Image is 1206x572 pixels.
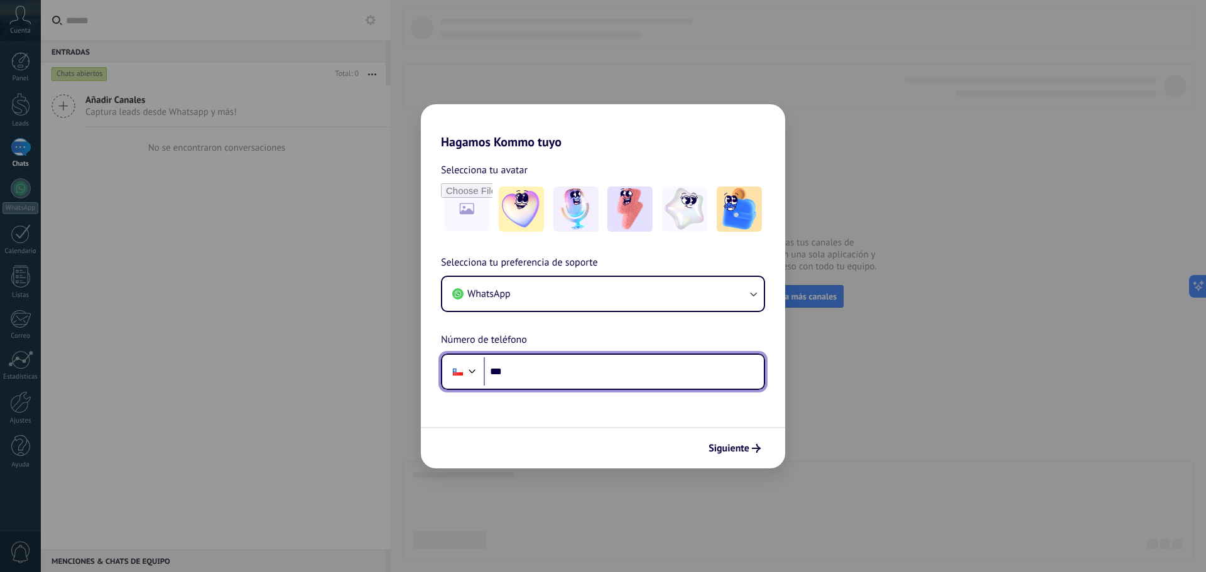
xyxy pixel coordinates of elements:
img: -3.jpeg [607,186,653,232]
div: Chile: + 56 [446,359,470,385]
span: Siguiente [709,444,749,453]
h2: Hagamos Kommo tuyo [421,104,785,149]
img: -2.jpeg [553,186,599,232]
span: Número de teléfono [441,332,527,348]
img: -1.jpeg [499,186,544,232]
span: Selecciona tu avatar [441,162,528,178]
img: -5.jpeg [717,186,762,232]
span: WhatsApp [467,288,511,300]
button: WhatsApp [442,277,764,311]
img: -4.jpeg [662,186,707,232]
span: Selecciona tu preferencia de soporte [441,255,598,271]
button: Siguiente [703,438,766,459]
